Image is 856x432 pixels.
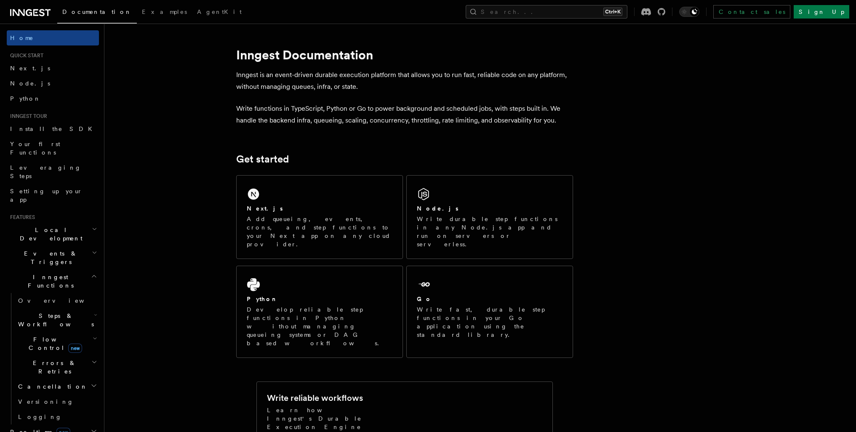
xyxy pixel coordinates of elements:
[15,332,99,355] button: Flow Controlnew
[247,204,283,213] h2: Next.js
[794,5,849,19] a: Sign Up
[62,8,132,15] span: Documentation
[406,266,573,358] a: GoWrite fast, durable step functions in your Go application using the standard library.
[7,121,99,136] a: Install the SDK
[7,52,43,59] span: Quick start
[7,214,35,221] span: Features
[236,103,573,126] p: Write functions in TypeScript, Python or Go to power background and scheduled jobs, with steps bu...
[15,382,88,391] span: Cancellation
[15,409,99,424] a: Logging
[15,293,99,308] a: Overview
[247,305,392,347] p: Develop reliable step functions in Python without managing queueing systems or DAG based workflows.
[7,136,99,160] a: Your first Functions
[236,153,289,165] a: Get started
[267,392,363,404] h2: Write reliable workflows
[7,226,92,243] span: Local Development
[15,394,99,409] a: Versioning
[10,188,83,203] span: Setting up your app
[197,8,242,15] span: AgentKit
[406,175,573,259] a: Node.jsWrite durable step functions in any Node.js app and run on servers or serverless.
[10,95,41,102] span: Python
[7,91,99,106] a: Python
[10,164,81,179] span: Leveraging Steps
[7,184,99,207] a: Setting up your app
[417,215,563,248] p: Write durable step functions in any Node.js app and run on servers or serverless.
[15,308,99,332] button: Steps & Workflows
[417,305,563,339] p: Write fast, durable step functions in your Go application using the standard library.
[7,30,99,45] a: Home
[7,61,99,76] a: Next.js
[7,249,92,266] span: Events & Triggers
[137,3,192,23] a: Examples
[7,273,91,290] span: Inngest Functions
[10,80,50,87] span: Node.js
[57,3,137,24] a: Documentation
[15,379,99,394] button: Cancellation
[18,398,74,405] span: Versioning
[236,175,403,259] a: Next.jsAdd queueing, events, crons, and step functions to your Next app on any cloud provider.
[15,312,94,328] span: Steps & Workflows
[7,293,99,424] div: Inngest Functions
[7,160,99,184] a: Leveraging Steps
[68,344,82,353] span: new
[236,69,573,93] p: Inngest is an event-driven durable execution platform that allows you to run fast, reliable code ...
[142,8,187,15] span: Examples
[15,335,93,352] span: Flow Control
[10,34,34,42] span: Home
[15,355,99,379] button: Errors & Retries
[603,8,622,16] kbd: Ctrl+K
[247,215,392,248] p: Add queueing, events, crons, and step functions to your Next app on any cloud provider.
[417,295,432,303] h2: Go
[417,204,459,213] h2: Node.js
[466,5,627,19] button: Search...Ctrl+K
[236,266,403,358] a: PythonDevelop reliable step functions in Python without managing queueing systems or DAG based wo...
[679,7,699,17] button: Toggle dark mode
[236,47,573,62] h1: Inngest Documentation
[18,297,105,304] span: Overview
[713,5,790,19] a: Contact sales
[10,141,60,156] span: Your first Functions
[7,76,99,91] a: Node.js
[192,3,247,23] a: AgentKit
[7,222,99,246] button: Local Development
[10,125,97,132] span: Install the SDK
[247,295,278,303] h2: Python
[15,359,91,376] span: Errors & Retries
[7,113,47,120] span: Inngest tour
[10,65,50,72] span: Next.js
[7,246,99,269] button: Events & Triggers
[18,413,62,420] span: Logging
[7,269,99,293] button: Inngest Functions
